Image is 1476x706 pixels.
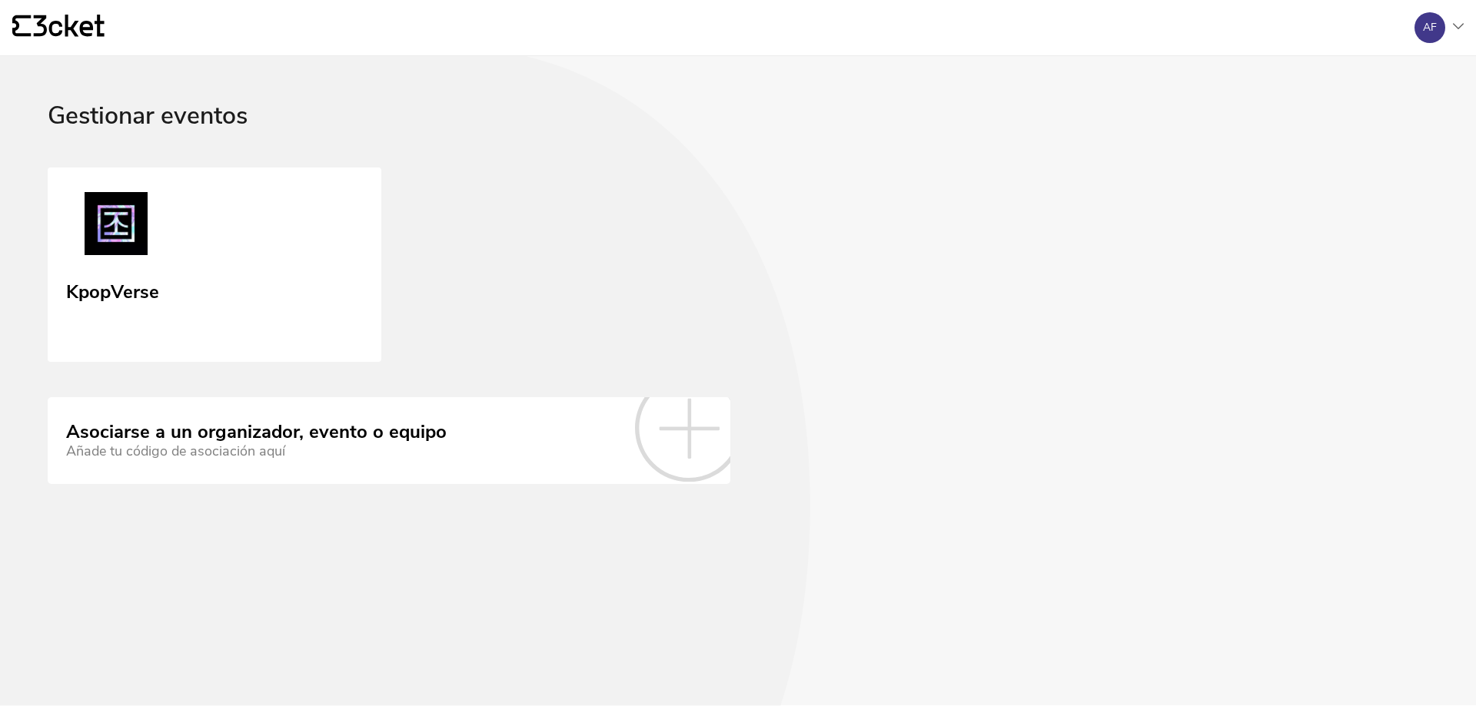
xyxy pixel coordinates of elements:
img: KpopVerse [66,192,166,261]
div: AF [1423,22,1437,34]
a: {' '} [12,15,105,41]
g: {' '} [12,15,31,37]
div: KpopVerse [66,276,159,303]
div: Gestionar eventos [48,102,1428,167]
div: Añade tu código de asociación aquí [66,443,447,459]
a: KpopVerse KpopVerse [48,167,381,363]
a: Asociarse a un organizador, evento o equipo Añade tu código de asociación aquí [48,397,730,483]
div: Asociarse a un organizador, evento o equipo [66,422,447,443]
